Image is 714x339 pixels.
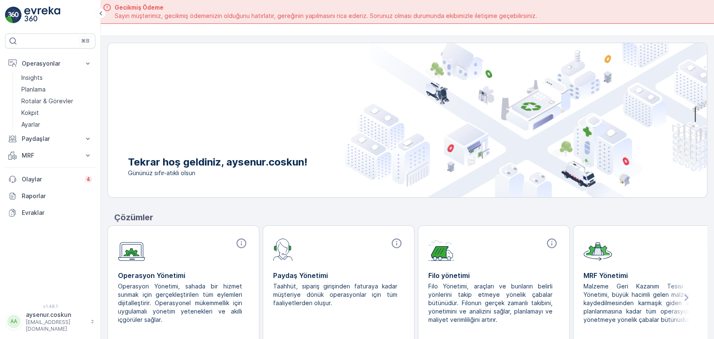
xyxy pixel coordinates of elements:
img: module-icon [583,237,612,261]
p: Filo yönetimi [428,270,559,280]
span: Sayın müşterimiz, gecikmiş ödemenizin olduğunu hatırlatır, gereğinin yapılmasını rica ederiz. Sor... [115,12,537,20]
p: Operasyonlar [22,59,79,68]
img: city illustration [345,43,707,197]
a: Raporlar [5,188,95,204]
p: Insights [21,74,43,82]
p: Çözümler [114,211,707,224]
span: v 1.48.1 [5,304,95,309]
a: Insights [18,72,95,84]
img: module-icon [118,237,145,261]
button: Operasyonlar [5,55,95,72]
p: Taahhüt, sipariş girişinden faturaya kadar müşteriye dönük operasyonlar için tüm faaliyetlerden o... [273,282,397,307]
p: Planlama [21,85,46,94]
p: ⌘B [81,38,90,44]
p: Paydaş Yönetimi [273,270,404,280]
p: Filo Yönetimi, araçları ve bunların belirli yönlerini takip etmeye yönelik çabalar bütünüdür. Fil... [428,282,553,324]
div: AA [7,315,20,328]
a: Olaylar4 [5,171,95,188]
span: Gecikmiş Ödeme [115,3,537,12]
p: Kokpit [21,109,39,117]
a: Rotalar & Görevler [18,95,95,107]
img: module-icon [273,237,293,261]
p: Operasyon Yönetimi [118,270,249,280]
a: Kokpit [18,107,95,119]
span: Gününüz sıfır-atıklı olsun [128,169,307,177]
p: Olaylar [22,175,80,184]
button: Paydaşlar [5,130,95,147]
p: Tekrar hoş geldiniz, aysenur.coskun! [128,155,307,169]
a: Ayarlar [18,119,95,130]
button: MRF [5,147,95,164]
img: logo [5,7,22,23]
a: Evraklar [5,204,95,221]
p: Operasyon Yönetimi, sahada bir hizmet sunmak için gerçekleştirilen tüm eylemleri dijitalleştirir.... [118,282,242,324]
img: module-icon [428,237,454,261]
p: Ayarlar [21,120,40,129]
p: [EMAIL_ADDRESS][DOMAIN_NAME] [26,319,86,332]
p: Rotalar & Görevler [21,97,73,105]
p: Paydaşlar [22,135,79,143]
p: MRF [22,151,79,160]
p: aysenur.coskun [26,311,86,319]
p: Raporlar [22,192,92,200]
p: Evraklar [22,209,92,217]
p: 4 [87,176,90,183]
img: logo_light-DOdMpM7g.png [24,7,60,23]
a: Planlama [18,84,95,95]
p: Malzeme Geri Kazanım Tesisi (MRF) Yönetimi, büyük hacimli gelen malzemelerin kaydedilmesinden kar... [583,282,708,324]
button: AAaysenur.coskun[EMAIL_ADDRESS][DOMAIN_NAME] [5,311,95,332]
